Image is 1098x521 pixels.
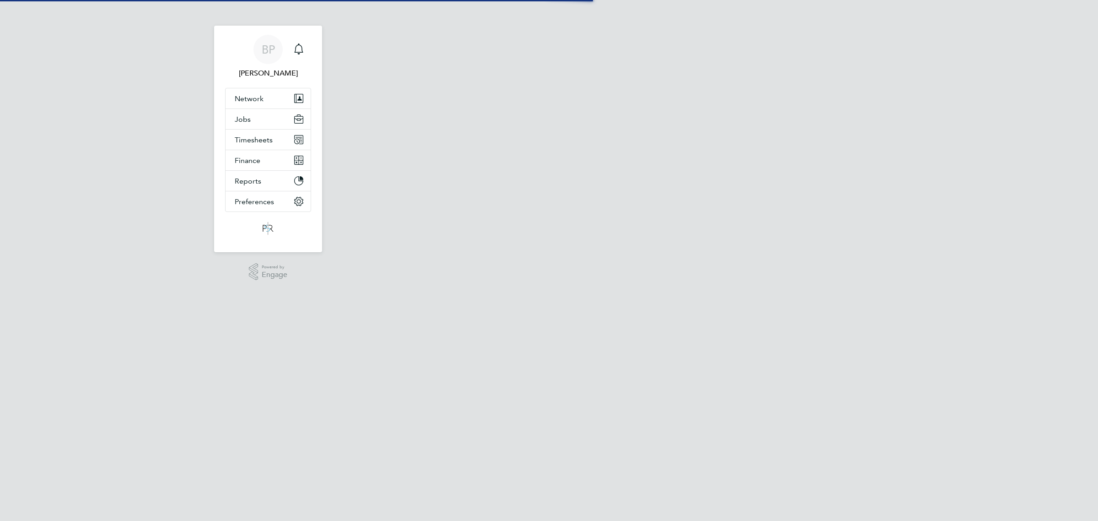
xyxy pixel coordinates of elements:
[235,197,274,206] span: Preferences
[249,263,288,281] a: Powered byEngage
[225,68,311,79] span: Ben Perkin
[226,88,311,109] button: Network
[225,221,311,236] a: Go to home page
[262,43,275,55] span: BP
[262,271,287,279] span: Engage
[226,150,311,170] button: Finance
[235,136,273,144] span: Timesheets
[235,115,251,124] span: Jobs
[226,109,311,129] button: Jobs
[214,26,322,252] nav: Main navigation
[260,221,276,236] img: psrsolutions-logo-retina.png
[235,156,260,165] span: Finance
[226,130,311,150] button: Timesheets
[226,191,311,212] button: Preferences
[235,177,261,185] span: Reports
[262,263,287,271] span: Powered by
[225,35,311,79] a: BP[PERSON_NAME]
[226,171,311,191] button: Reports
[235,94,264,103] span: Network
